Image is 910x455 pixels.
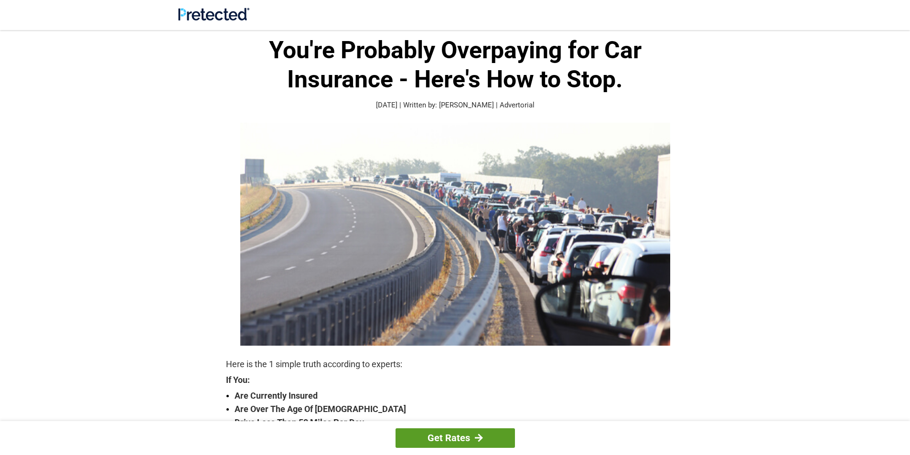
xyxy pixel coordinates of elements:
[226,100,685,111] p: [DATE] | Written by: [PERSON_NAME] | Advertorial
[178,13,249,22] a: Site Logo
[235,389,685,402] strong: Are Currently Insured
[235,402,685,416] strong: Are Over The Age Of [DEMOGRAPHIC_DATA]
[178,8,249,21] img: Site Logo
[226,358,685,371] p: Here is the 1 simple truth according to experts:
[226,376,685,384] strong: If You:
[226,36,685,94] h1: You're Probably Overpaying for Car Insurance - Here's How to Stop.
[396,428,515,448] a: Get Rates
[235,416,685,429] strong: Drive Less Than 50 Miles Per Day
